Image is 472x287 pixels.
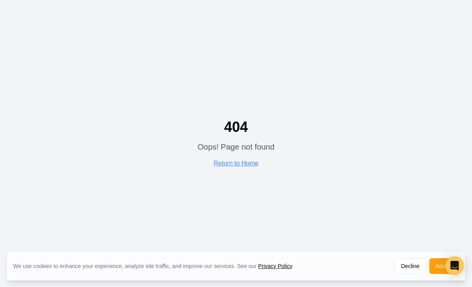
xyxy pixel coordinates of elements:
[445,256,464,275] div: Open Intercom Messenger
[429,258,459,274] button: Accept
[214,160,259,167] a: Return to Home
[13,262,300,270] div: We use cookies to enhance your experience, analyze site traffic, and improve our services. See our .
[258,263,292,269] a: Privacy Policy
[394,258,426,274] button: Decline
[198,141,275,152] p: Oops! Page not found
[198,119,275,135] h1: 404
